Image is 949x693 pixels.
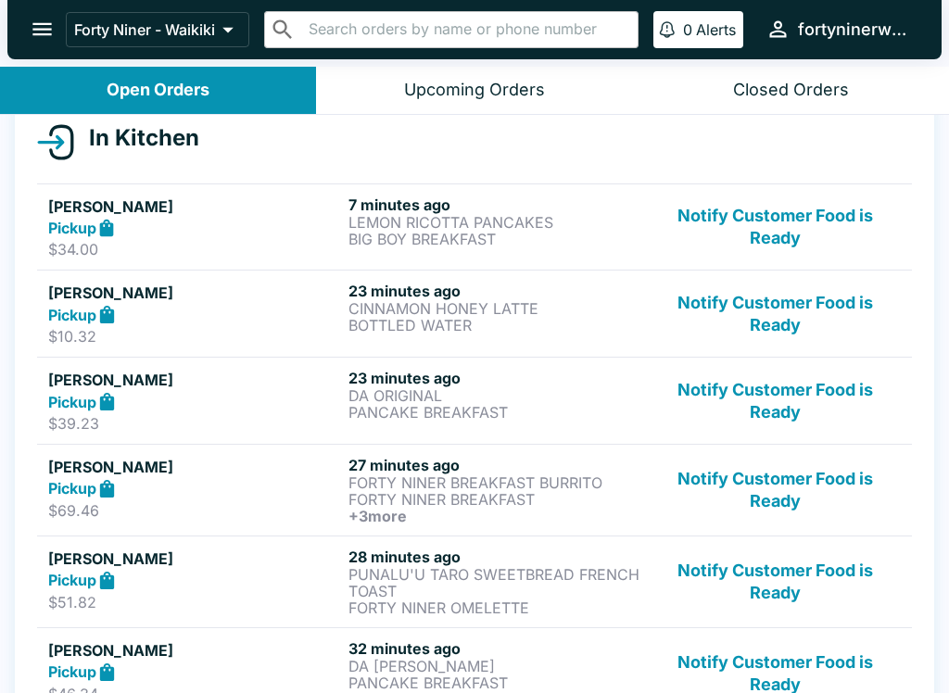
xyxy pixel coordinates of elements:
[348,599,641,616] p: FORTY NINER OMELETTE
[348,369,641,387] h6: 23 minutes ago
[48,393,96,411] strong: Pickup
[48,571,96,589] strong: Pickup
[48,306,96,324] strong: Pickup
[348,508,641,524] h6: + 3 more
[74,124,199,152] h4: In Kitchen
[348,317,641,334] p: BOTTLED WATER
[37,444,912,535] a: [PERSON_NAME]Pickup$69.4627 minutes agoFORTY NINER BREAKFAST BURRITOFORTY NINER BREAKFAST+3moreNo...
[798,19,912,41] div: fortyninerwaikiki
[19,6,66,53] button: open drawer
[48,195,341,218] h5: [PERSON_NAME]
[48,369,341,391] h5: [PERSON_NAME]
[48,639,341,661] h5: [PERSON_NAME]
[683,20,692,39] p: 0
[48,662,96,681] strong: Pickup
[650,282,901,346] button: Notify Customer Food is Ready
[348,658,641,674] p: DA [PERSON_NAME]
[37,270,912,357] a: [PERSON_NAME]Pickup$10.3223 minutes agoCINNAMON HONEY LATTEBOTTLED WATERNotify Customer Food is R...
[650,456,901,524] button: Notify Customer Food is Ready
[348,214,641,231] p: LEMON RICOTTA PANCAKES
[66,12,249,47] button: Forty Niner - Waikiki
[48,456,341,478] h5: [PERSON_NAME]
[48,219,96,237] strong: Pickup
[696,20,736,39] p: Alerts
[348,387,641,404] p: DA ORIGINAL
[650,195,901,259] button: Notify Customer Food is Ready
[348,566,641,599] p: PUNALU'U TARO SWEETBREAD FRENCH TOAST
[48,282,341,304] h5: [PERSON_NAME]
[758,9,919,49] button: fortyninerwaikiki
[348,282,641,300] h6: 23 minutes ago
[404,80,545,101] div: Upcoming Orders
[348,404,641,421] p: PANCAKE BREAKFAST
[733,80,849,101] div: Closed Orders
[348,548,641,566] h6: 28 minutes ago
[348,639,641,658] h6: 32 minutes ago
[48,479,96,498] strong: Pickup
[48,414,341,433] p: $39.23
[48,501,341,520] p: $69.46
[348,491,641,508] p: FORTY NINER BREAKFAST
[48,593,341,611] p: $51.82
[348,674,641,691] p: PANCAKE BREAKFAST
[37,357,912,444] a: [PERSON_NAME]Pickup$39.2323 minutes agoDA ORIGINALPANCAKE BREAKFASTNotify Customer Food is Ready
[650,369,901,433] button: Notify Customer Food is Ready
[650,548,901,616] button: Notify Customer Food is Ready
[348,231,641,247] p: BIG BOY BREAKFAST
[107,80,209,101] div: Open Orders
[48,548,341,570] h5: [PERSON_NAME]
[348,195,641,214] h6: 7 minutes ago
[348,300,641,317] p: CINNAMON HONEY LATTE
[348,474,641,491] p: FORTY NINER BREAKFAST BURRITO
[303,17,630,43] input: Search orders by name or phone number
[37,183,912,271] a: [PERSON_NAME]Pickup$34.007 minutes agoLEMON RICOTTA PANCAKESBIG BOY BREAKFASTNotify Customer Food...
[37,535,912,627] a: [PERSON_NAME]Pickup$51.8228 minutes agoPUNALU'U TARO SWEETBREAD FRENCH TOASTFORTY NINER OMELETTEN...
[48,240,341,258] p: $34.00
[48,327,341,346] p: $10.32
[74,20,215,39] p: Forty Niner - Waikiki
[348,456,641,474] h6: 27 minutes ago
